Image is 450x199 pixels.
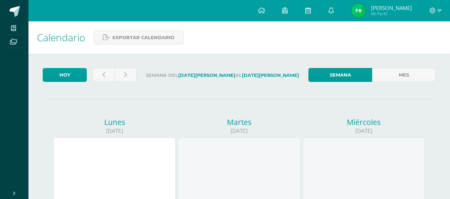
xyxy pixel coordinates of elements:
[53,117,176,127] div: Lunes
[178,127,300,135] div: [DATE]
[371,4,412,11] span: [PERSON_NAME]
[94,31,184,44] a: Exportar calendario
[112,31,174,44] span: Exportar calendario
[37,31,85,44] span: Calendario
[178,117,300,127] div: Martes
[53,127,176,135] div: [DATE]
[372,68,436,82] a: Mes
[371,11,412,17] span: Mi Perfil
[303,127,425,135] div: [DATE]
[242,73,299,78] strong: [DATE][PERSON_NAME]
[308,68,372,82] a: Semana
[142,68,303,83] label: Semana del al
[303,117,425,127] div: Miércoles
[178,73,235,78] strong: [DATE][PERSON_NAME]
[43,68,87,82] a: Hoy
[351,4,366,18] img: cea7dd397fc2cd54791a5b2398b05df8.png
